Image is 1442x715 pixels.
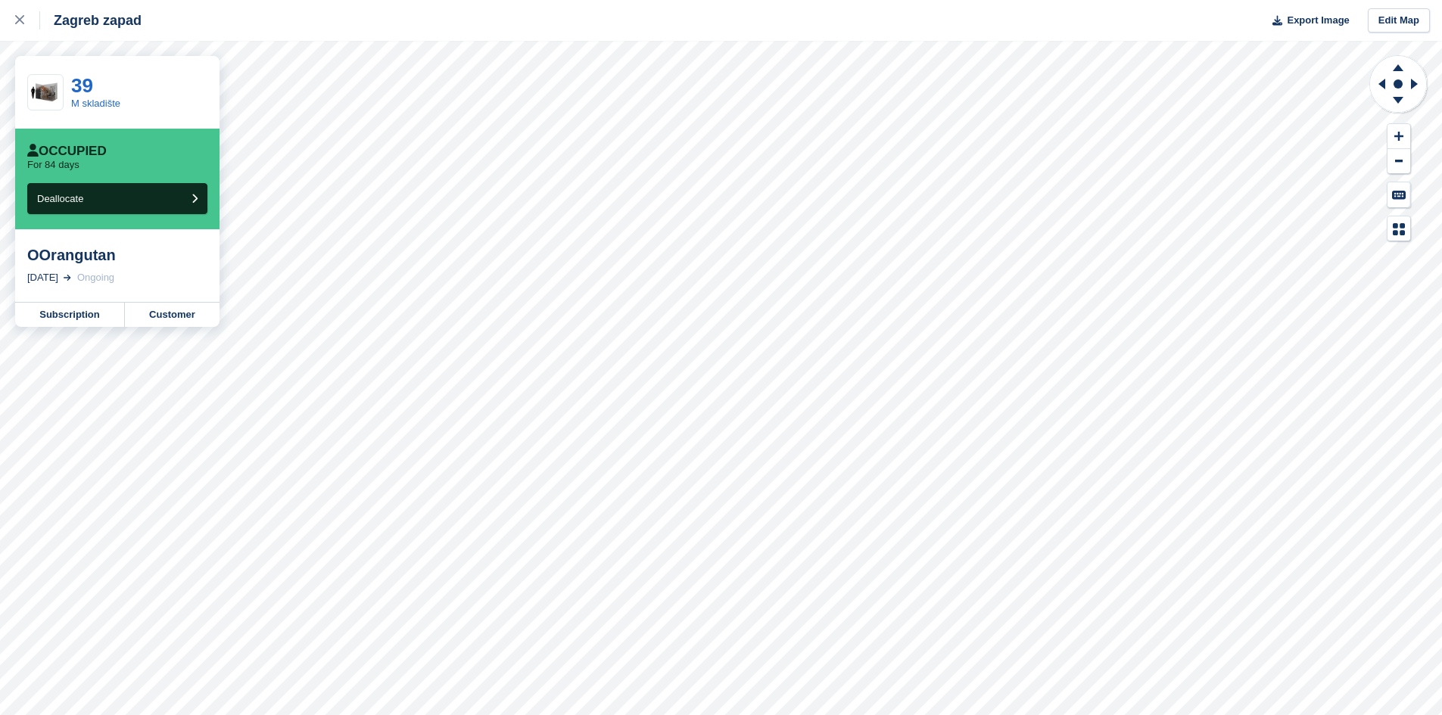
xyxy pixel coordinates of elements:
[27,144,107,159] div: Occupied
[77,270,114,285] div: Ongoing
[1287,13,1349,28] span: Export Image
[71,74,93,97] a: 39
[1263,8,1350,33] button: Export Image
[37,193,83,204] span: Deallocate
[1387,124,1410,149] button: Zoom In
[15,303,125,327] a: Subscription
[1387,149,1410,174] button: Zoom Out
[1387,216,1410,241] button: Map Legend
[71,98,120,109] a: M skladište
[27,183,207,214] button: Deallocate
[27,159,79,171] p: For 84 days
[40,11,142,30] div: Zagreb zapad
[28,79,63,106] img: 60-sqft-unit.jpg
[125,303,220,327] a: Customer
[27,246,207,264] div: OOrangutan
[1368,8,1430,33] a: Edit Map
[27,270,58,285] div: [DATE]
[1387,182,1410,207] button: Keyboard Shortcuts
[64,275,71,281] img: arrow-right-light-icn-cde0832a797a2874e46488d9cf13f60e5c3a73dbe684e267c42b8395dfbc2abf.svg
